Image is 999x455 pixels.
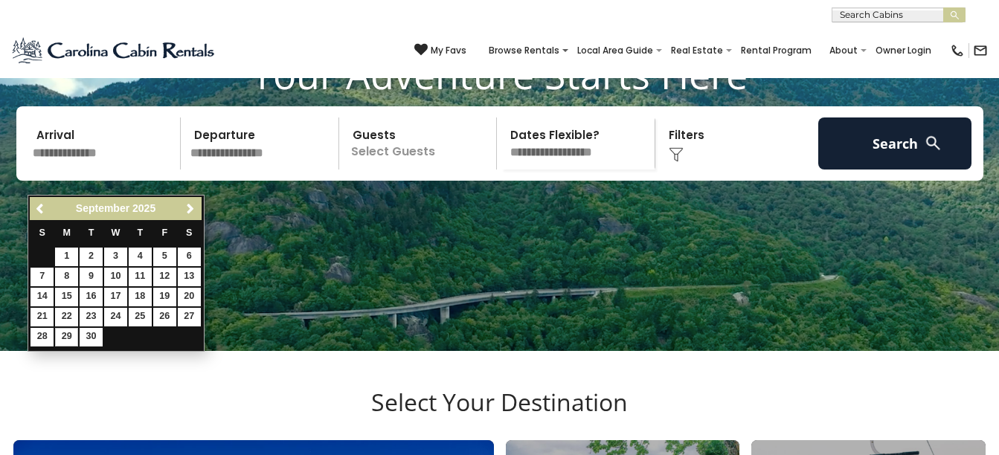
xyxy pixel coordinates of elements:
a: 24 [104,308,127,326]
a: About [822,40,865,61]
a: 8 [55,268,78,286]
span: Next [184,203,196,215]
a: 9 [80,268,103,286]
img: search-regular-white.png [924,134,942,152]
a: Real Estate [664,40,730,61]
a: Next [182,199,200,218]
span: Wednesday [112,227,121,238]
a: 21 [30,308,54,326]
a: 5 [153,248,176,266]
a: 11 [129,268,152,286]
a: 2 [80,248,103,266]
h1: Your Adventure Starts Here [11,51,988,97]
a: 6 [178,248,201,266]
a: 7 [30,268,54,286]
a: 13 [178,268,201,286]
a: 18 [129,288,152,306]
a: 4 [129,248,152,266]
p: Select Guests [344,117,497,170]
a: Browse Rentals [481,40,567,61]
img: Blue-2.png [11,36,217,65]
a: Previous [31,199,50,218]
a: 22 [55,308,78,326]
a: 10 [104,268,127,286]
span: Tuesday [89,227,94,238]
a: 20 [178,288,201,306]
a: 12 [153,268,176,286]
a: 16 [80,288,103,306]
h3: Select Your Destination [11,388,988,440]
a: 1 [55,248,78,266]
a: 14 [30,288,54,306]
span: Thursday [138,227,144,238]
a: 25 [129,308,152,326]
a: 15 [55,288,78,306]
a: 26 [153,308,176,326]
img: filter--v1.png [669,147,684,162]
a: 17 [104,288,127,306]
a: 27 [178,308,201,326]
a: 3 [104,248,127,266]
a: 30 [80,328,103,346]
img: mail-regular-black.png [973,43,988,58]
span: Sunday [39,227,45,238]
span: September [76,202,129,214]
span: 2025 [132,202,155,214]
a: Rental Program [733,40,819,61]
span: My Favs [431,44,466,57]
span: Saturday [186,227,192,238]
a: 28 [30,328,54,346]
img: phone-regular-black.png [950,43,965,58]
a: 19 [153,288,176,306]
span: Monday [62,227,71,238]
a: Owner Login [868,40,939,61]
a: 23 [80,308,103,326]
a: Local Area Guide [570,40,661,61]
span: Friday [161,227,167,238]
span: Previous [35,203,47,215]
a: 29 [55,328,78,346]
a: My Favs [414,43,466,58]
button: Search [818,117,972,170]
